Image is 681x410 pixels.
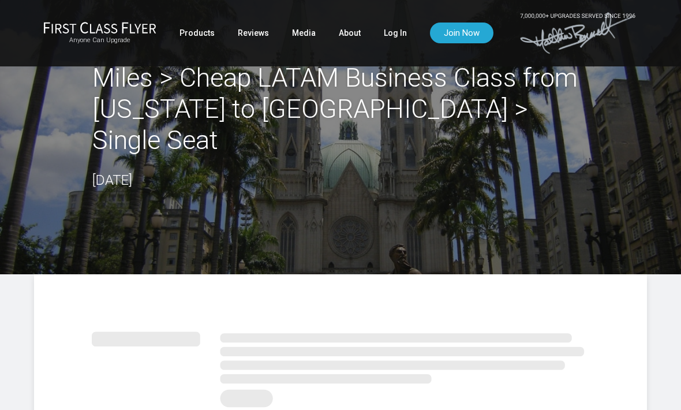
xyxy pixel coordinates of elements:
a: Media [292,23,316,43]
a: Join Now [430,23,493,43]
a: About [339,23,361,43]
time: [DATE] [92,172,132,188]
a: Log In [384,23,407,43]
a: First Class FlyerAnyone Can Upgrade [43,21,156,44]
a: Reviews [238,23,269,43]
img: First Class Flyer [43,21,156,33]
a: Products [179,23,215,43]
small: Anyone Can Upgrade [43,36,156,44]
h2: Miles > Cheap LATAM Business Class from [US_STATE] to [GEOGRAPHIC_DATA] > Single Seat [92,62,589,156]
